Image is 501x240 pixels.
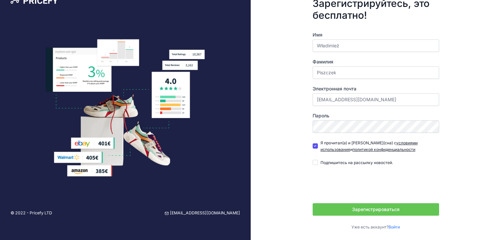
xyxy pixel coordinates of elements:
[351,225,388,229] font: Уже есть аккаунт?
[320,160,393,165] font: Подпишитесь на рассылку новостей.
[388,225,400,229] a: Войти
[11,210,52,215] font: © 2022 - Pricefy LTD
[352,206,400,212] font: Зарегистрироваться
[313,203,439,216] button: Зарегистрироваться
[320,140,418,152] a: условиями использования
[313,59,333,64] font: Фамилия
[313,113,329,118] font: Пароль
[352,147,415,152] a: политикой конфиденциальности
[320,140,396,145] font: Я прочитал(а) и [PERSON_NAME](сна) с
[313,86,356,91] font: Электронная почта
[350,147,352,152] font: и
[313,32,322,37] font: Имя
[313,172,413,198] iframe: reCAPTCHA
[170,210,240,215] font: [EMAIL_ADDRESS][DOMAIN_NAME]
[165,210,240,216] a: [EMAIL_ADDRESS][DOMAIN_NAME]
